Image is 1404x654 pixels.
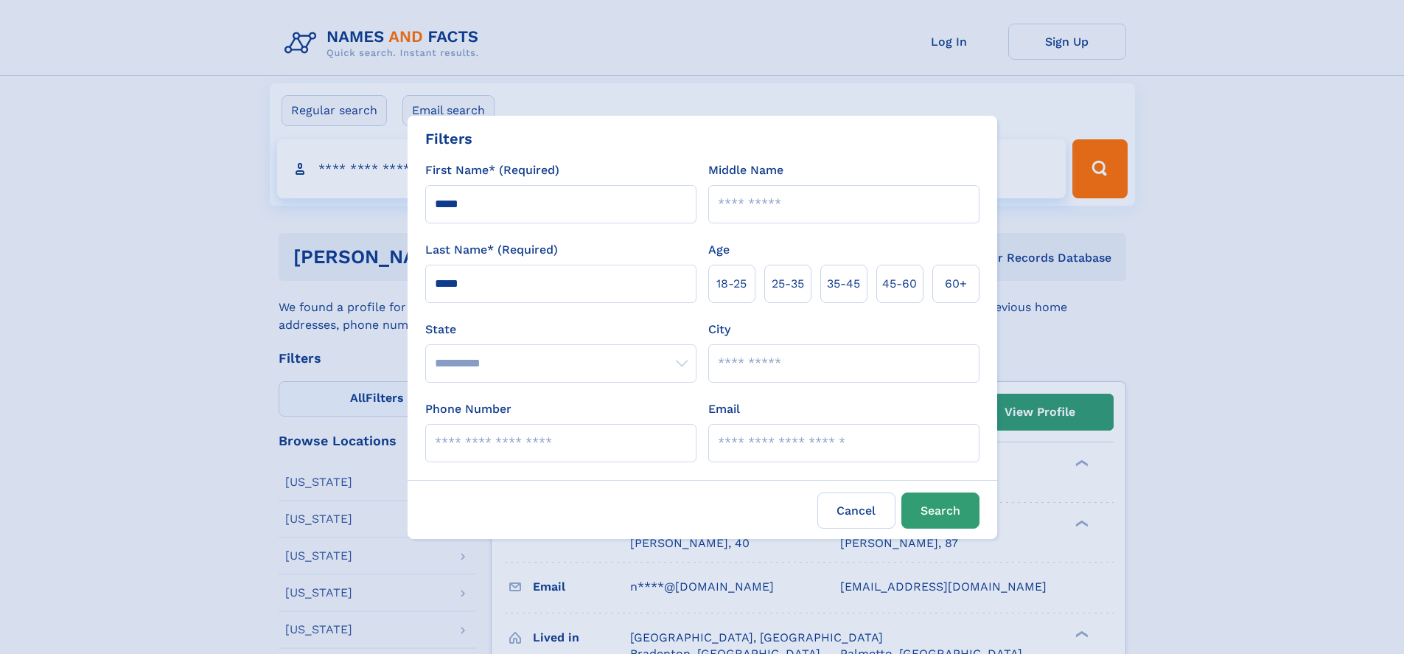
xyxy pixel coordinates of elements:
[827,275,860,293] span: 35‑45
[425,241,558,259] label: Last Name* (Required)
[425,161,559,179] label: First Name* (Required)
[708,241,730,259] label: Age
[772,275,804,293] span: 25‑35
[817,493,895,529] label: Cancel
[901,493,979,529] button: Search
[708,321,730,338] label: City
[708,400,740,418] label: Email
[716,275,747,293] span: 18‑25
[425,128,472,150] div: Filters
[945,275,967,293] span: 60+
[708,161,783,179] label: Middle Name
[425,400,511,418] label: Phone Number
[882,275,917,293] span: 45‑60
[425,321,696,338] label: State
